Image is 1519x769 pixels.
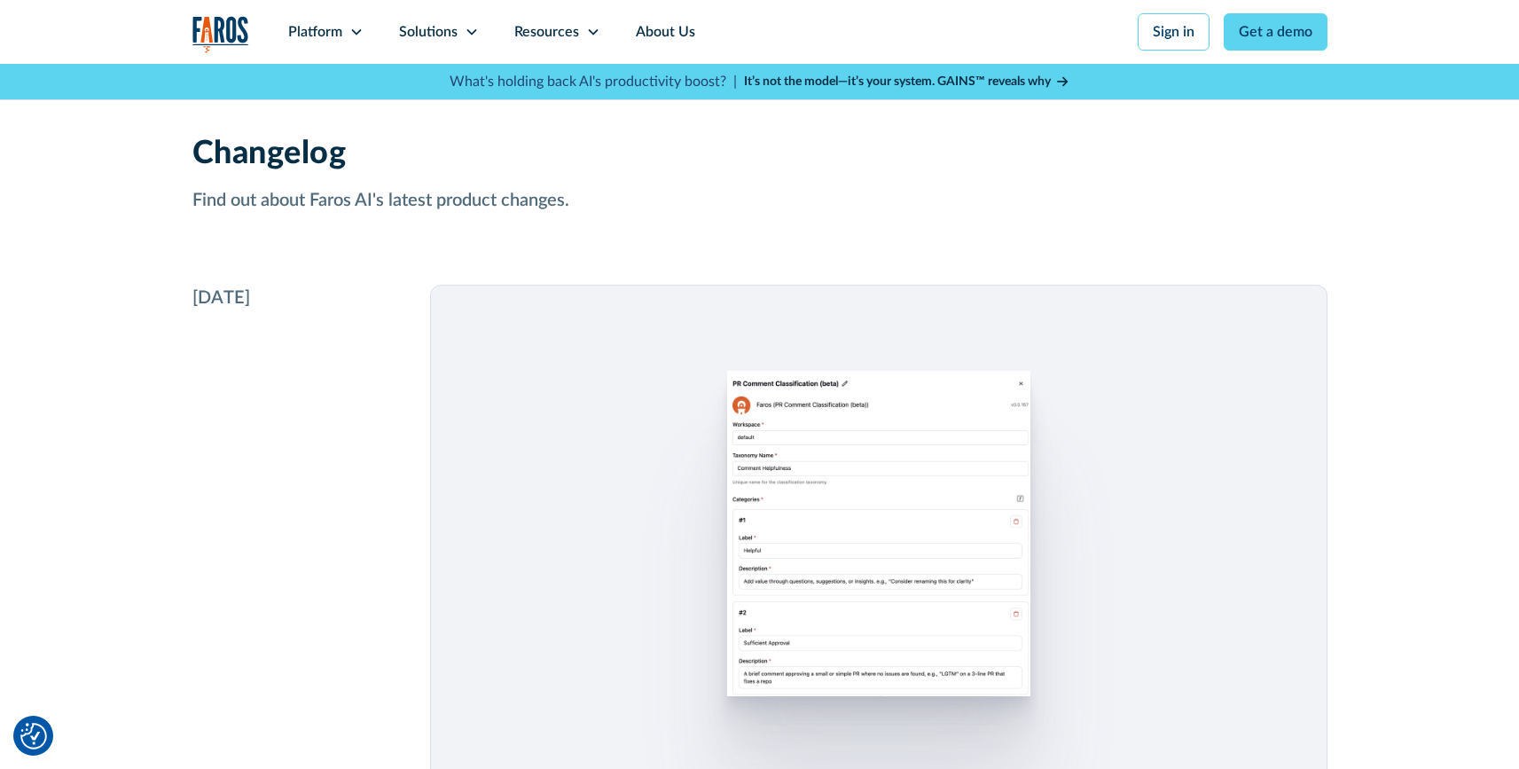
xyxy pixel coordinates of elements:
a: It’s not the model—it’s your system. GAINS™ reveals why [744,73,1070,91]
img: Revisit consent button [20,723,47,749]
div: Solutions [399,21,458,43]
p: Find out about Faros AI's latest product changes. [192,187,1327,214]
p: [DATE] [192,285,250,311]
div: Platform [288,21,342,43]
p: What's holding back AI's productivity boost? | [450,71,737,92]
h1: Changelog [192,135,1327,173]
strong: It’s not the model—it’s your system. GAINS™ reveals why [744,75,1051,88]
a: Changelog Share [261,287,282,309]
a: Get a demo [1224,13,1327,51]
div: Resources [514,21,579,43]
a: Sign in [1138,13,1210,51]
img: Logo of the analytics and reporting company Faros. [192,16,249,52]
a: home [192,16,249,52]
button: Cookie Settings [20,723,47,749]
